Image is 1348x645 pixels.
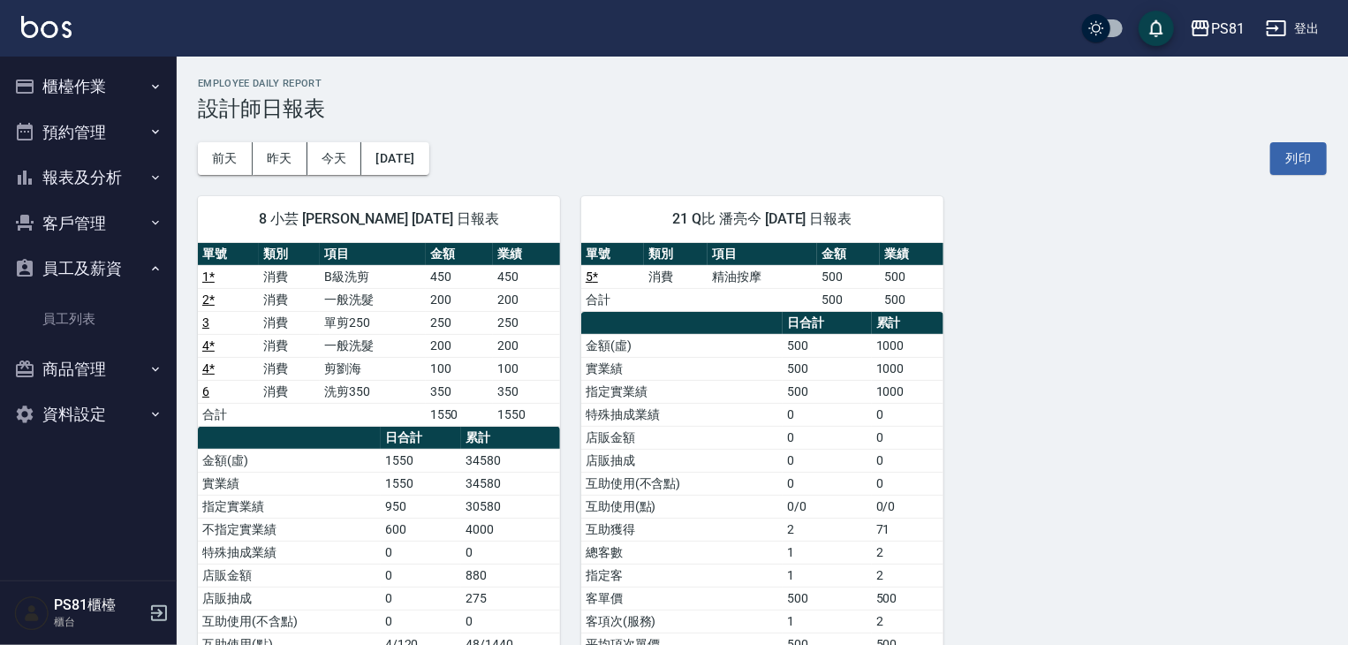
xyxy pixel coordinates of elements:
td: 實業績 [198,472,381,495]
td: 1 [783,610,872,633]
th: 項目 [320,243,426,266]
td: 950 [381,495,461,518]
td: 100 [493,357,560,380]
button: 資料設定 [7,391,170,437]
td: 金額(虛) [198,449,381,472]
th: 日合計 [381,427,461,450]
table: a dense table [581,243,943,312]
td: 0 [381,564,461,587]
td: 互助使用(點) [581,495,783,518]
td: 消費 [259,357,320,380]
td: 精油按摩 [708,265,817,288]
td: 4000 [461,518,560,541]
th: 單號 [198,243,259,266]
h2: Employee Daily Report [198,78,1327,89]
td: 指定客 [581,564,783,587]
td: 500 [783,380,872,403]
button: 客戶管理 [7,201,170,247]
td: 消費 [259,380,320,403]
div: PS81 [1211,18,1245,40]
td: 金額(虛) [581,334,783,357]
button: 前天 [198,142,253,175]
th: 類別 [259,243,320,266]
td: 200 [426,334,493,357]
th: 日合計 [783,312,872,335]
td: 350 [493,380,560,403]
td: 500 [817,288,880,311]
td: 店販抽成 [198,587,381,610]
td: 880 [461,564,560,587]
td: 71 [872,518,943,541]
td: 275 [461,587,560,610]
td: 指定實業績 [198,495,381,518]
button: save [1139,11,1174,46]
button: 預約管理 [7,110,170,156]
td: 合計 [198,403,259,426]
th: 單號 [581,243,644,266]
td: 600 [381,518,461,541]
td: 500 [872,587,943,610]
td: 單剪250 [320,311,426,334]
td: 0 [381,587,461,610]
td: 互助獲得 [581,518,783,541]
td: 剪劉海 [320,357,426,380]
button: 昨天 [253,142,307,175]
td: 34580 [461,472,560,495]
button: 列印 [1270,142,1327,175]
td: 指定實業績 [581,380,783,403]
td: 合計 [581,288,644,311]
td: 總客數 [581,541,783,564]
td: 100 [426,357,493,380]
td: 1 [783,541,872,564]
td: 消費 [259,311,320,334]
button: [DATE] [361,142,428,175]
button: 登出 [1259,12,1327,45]
a: 員工列表 [7,299,170,339]
td: 0/0 [783,495,872,518]
td: 1000 [872,357,943,380]
td: 1 [783,564,872,587]
td: 450 [493,265,560,288]
button: 櫃檯作業 [7,64,170,110]
td: 實業績 [581,357,783,380]
button: 商品管理 [7,346,170,392]
button: 員工及薪資 [7,246,170,292]
span: 8 小芸 [PERSON_NAME] [DATE] 日報表 [219,210,539,228]
td: 0 [783,472,872,495]
td: 一般洗髮 [320,288,426,311]
th: 累計 [461,427,560,450]
td: 消費 [259,334,320,357]
td: 不指定實業績 [198,518,381,541]
td: 200 [493,334,560,357]
td: 2 [783,518,872,541]
td: 350 [426,380,493,403]
th: 累計 [872,312,943,335]
th: 金額 [426,243,493,266]
td: 500 [880,288,943,311]
td: 特殊抽成業績 [581,403,783,426]
td: 0 [783,426,872,449]
td: 0 [783,403,872,426]
td: 500 [783,587,872,610]
td: 店販抽成 [581,449,783,472]
span: 21 Q比 潘亮今 [DATE] 日報表 [602,210,922,228]
td: 500 [783,357,872,380]
td: 店販金額 [581,426,783,449]
h3: 設計師日報表 [198,96,1327,121]
td: 200 [493,288,560,311]
td: 0 [461,610,560,633]
img: Logo [21,16,72,38]
td: 消費 [259,288,320,311]
td: 一般洗髮 [320,334,426,357]
td: B級洗剪 [320,265,426,288]
td: 客單價 [581,587,783,610]
td: 500 [783,334,872,357]
h5: PS81櫃檯 [54,596,144,614]
button: PS81 [1183,11,1252,47]
td: 500 [817,265,880,288]
td: 1000 [872,380,943,403]
td: 0 [872,472,943,495]
td: 0 [872,426,943,449]
td: 0 [381,610,461,633]
a: 3 [202,315,209,330]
